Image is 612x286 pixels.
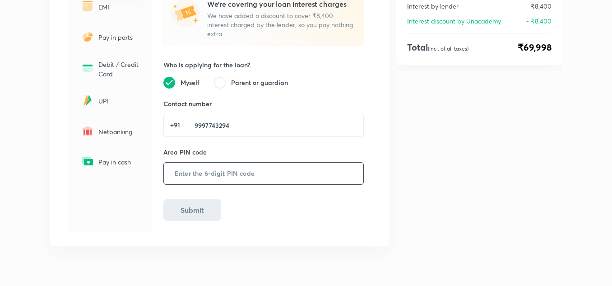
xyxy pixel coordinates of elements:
p: Netbanking [98,127,140,136]
p: +91 [170,121,180,130]
p: UPI [98,96,140,106]
p: Area PIN code [163,148,364,157]
img: - [80,61,95,75]
p: Contact number [163,99,364,108]
p: Myself [181,78,199,87]
h4: Total [407,41,468,54]
img: - [80,124,95,138]
img: - [80,154,95,169]
span: ₹69,998 [518,41,552,54]
p: Interest discount by Unacademy [407,16,501,26]
p: Debit / Credit Card [98,60,140,79]
input: Enter the 6-digit PIN code [164,163,363,185]
span: Submit [181,206,204,215]
img: - [80,29,95,44]
img: - [80,93,95,108]
input: 10 digit mobile number [184,114,363,136]
p: We have added a discount to cover ₹8,400 interest charged by the lender, so you pay nothing extra [207,11,356,38]
p: Pay in parts [98,33,140,42]
p: Pay in cash [98,157,140,167]
p: (Incl. of all taxes) [428,45,468,52]
p: EMI [98,2,140,12]
p: Who is applying for the loan? [163,61,364,70]
p: Parent or guardian [231,78,288,87]
p: Interest by lender [407,1,459,11]
button: Submit [163,199,221,221]
p: ₹8,400 [531,1,552,11]
p: - ₹8,400 [526,16,552,26]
